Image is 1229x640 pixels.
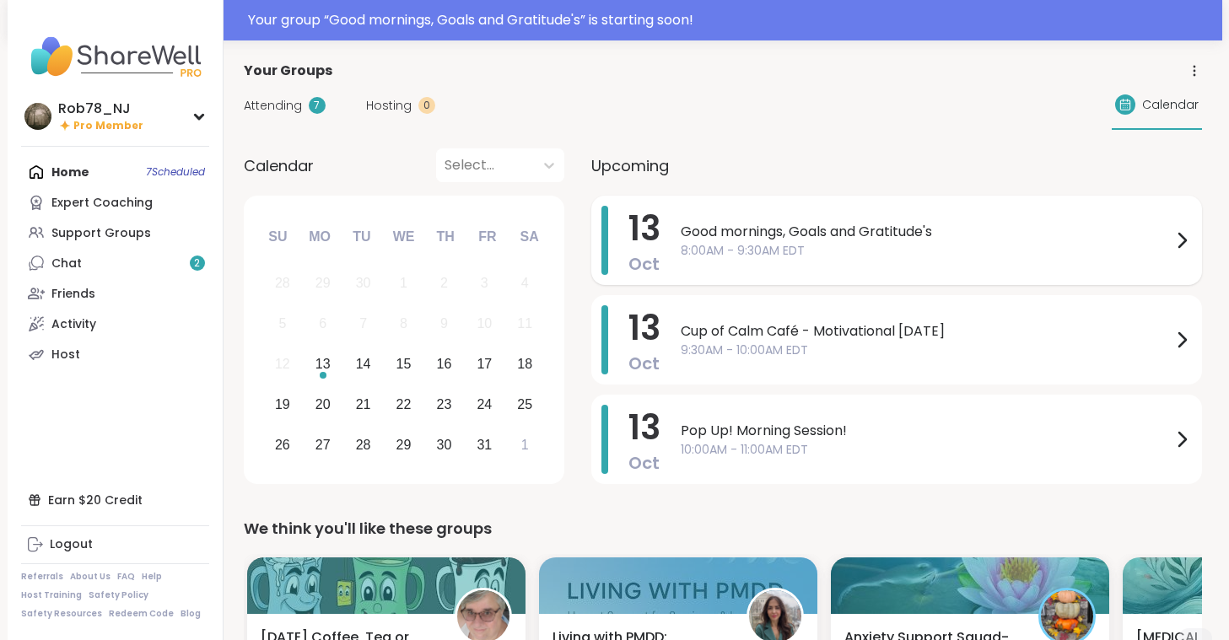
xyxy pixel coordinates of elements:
div: month 2025-10 [262,263,545,465]
span: Good mornings, Goals and Gratitude's [681,222,1172,242]
a: FAQ [117,571,135,583]
div: Not available Sunday, September 28th, 2025 [265,266,301,302]
a: Referrals [21,571,63,583]
a: Friends [21,278,209,309]
div: 29 [396,433,412,456]
div: Choose Wednesday, October 29th, 2025 [385,427,422,463]
div: 25 [517,393,532,416]
a: Blog [181,608,201,620]
div: Choose Thursday, October 16th, 2025 [426,347,462,383]
div: Choose Monday, October 20th, 2025 [305,386,341,422]
div: 19 [275,393,290,416]
div: 17 [477,352,492,375]
div: Not available Sunday, October 5th, 2025 [265,306,301,342]
div: 12 [275,352,290,375]
div: Choose Tuesday, October 28th, 2025 [345,427,381,463]
img: ShareWell Nav Logo [21,27,209,86]
div: 13 [315,352,331,375]
div: 9 [440,312,448,335]
span: 9:30AM - 10:00AM EDT [681,342,1172,359]
div: Choose Wednesday, October 22nd, 2025 [385,386,422,422]
div: 24 [477,393,492,416]
div: Expert Coaching [51,195,153,212]
span: Cup of Calm Café - Motivational [DATE] [681,321,1172,342]
a: Activity [21,309,209,339]
div: 30 [437,433,452,456]
div: Not available Tuesday, September 30th, 2025 [345,266,381,302]
div: 15 [396,352,412,375]
div: Choose Thursday, October 23rd, 2025 [426,386,462,422]
div: 4 [521,272,529,294]
img: Rob78_NJ [24,103,51,130]
div: Not available Saturday, October 4th, 2025 [507,266,543,302]
div: Choose Tuesday, October 21st, 2025 [345,386,381,422]
div: 14 [356,352,371,375]
div: Logout [50,536,93,553]
div: Choose Sunday, October 26th, 2025 [265,427,301,463]
div: Host [51,347,80,363]
div: 23 [437,393,452,416]
div: Choose Sunday, October 19th, 2025 [265,386,301,422]
span: Calendar [244,154,314,177]
a: Safety Resources [21,608,102,620]
div: Not available Thursday, October 9th, 2025 [426,306,462,342]
span: Pro Member [73,119,143,133]
div: 10 [477,312,492,335]
div: Mo [301,218,338,255]
div: Not available Monday, September 29th, 2025 [305,266,341,302]
div: Not available Saturday, October 11th, 2025 [507,306,543,342]
span: Attending [244,97,302,115]
span: Upcoming [591,154,669,177]
div: 8 [400,312,407,335]
div: Choose Wednesday, October 15th, 2025 [385,347,422,383]
span: 13 [628,404,660,451]
div: Sa [510,218,547,255]
span: 2 [194,256,200,271]
span: Calendar [1142,96,1199,114]
div: 2 [440,272,448,294]
div: 26 [275,433,290,456]
div: Su [259,218,296,255]
div: Activity [51,316,96,333]
div: Rob78_NJ [58,99,143,118]
div: Choose Friday, October 31st, 2025 [466,427,503,463]
div: Choose Monday, October 27th, 2025 [305,427,341,463]
div: 22 [396,393,412,416]
div: Choose Saturday, November 1st, 2025 [507,427,543,463]
div: Not available Friday, October 3rd, 2025 [466,266,503,302]
div: 16 [437,352,452,375]
div: 31 [477,433,492,456]
div: Not available Friday, October 10th, 2025 [466,306,503,342]
div: Th [427,218,464,255]
div: 28 [275,272,290,294]
div: 30 [356,272,371,294]
div: Not available Thursday, October 2nd, 2025 [426,266,462,302]
div: 20 [315,393,331,416]
a: Support Groups [21,218,209,248]
span: Oct [628,352,660,375]
div: Not available Wednesday, October 8th, 2025 [385,306,422,342]
span: Pop Up! Morning Session! [681,421,1172,441]
a: Help [142,571,162,583]
a: About Us [70,571,111,583]
div: Choose Tuesday, October 14th, 2025 [345,347,381,383]
span: 10:00AM - 11:00AM EDT [681,441,1172,459]
span: Your Groups [244,61,332,81]
div: Earn $20 Credit [21,485,209,515]
div: Choose Thursday, October 30th, 2025 [426,427,462,463]
div: 7 [309,97,326,114]
span: Oct [628,252,660,276]
a: Expert Coaching [21,187,209,218]
div: Fr [469,218,506,255]
span: Hosting [366,97,412,115]
span: Oct [628,451,660,475]
div: We think you'll like these groups [244,517,1202,541]
div: We [385,218,422,255]
a: Host [21,339,209,369]
div: Choose Saturday, October 18th, 2025 [507,347,543,383]
div: 0 [418,97,435,114]
div: Tu [343,218,380,255]
div: Chat [51,255,82,272]
a: Redeem Code [109,608,174,620]
div: 28 [356,433,371,456]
